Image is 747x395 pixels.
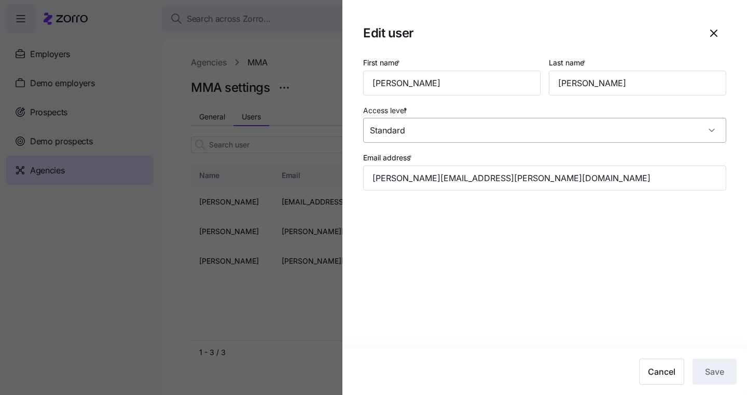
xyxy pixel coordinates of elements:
button: Cancel [639,359,684,385]
input: Type last name [549,71,726,96]
span: Save [705,365,724,378]
h1: Edit user [363,25,693,41]
label: First name [363,57,402,69]
label: Email address [363,152,414,164]
label: Access level [363,105,409,116]
label: Last name [549,57,588,69]
input: Select access level [363,118,726,143]
input: Type first name [363,71,541,96]
button: Save [693,359,737,385]
input: Type user email [363,166,726,190]
span: Cancel [648,365,675,378]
